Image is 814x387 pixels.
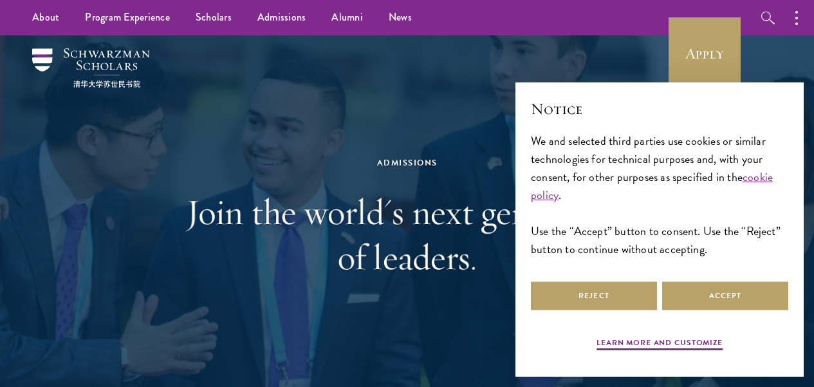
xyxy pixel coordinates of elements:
img: Schwarzman Scholars [32,48,150,88]
a: cookie policy [531,168,773,203]
button: Reject [531,281,657,310]
div: We and selected third parties use cookies or similar technologies for technical purposes and, wit... [531,132,788,259]
button: Accept [662,281,788,310]
button: Learn more and customize [597,337,723,352]
a: Apply [669,17,741,90]
h1: Join the world's next generation of leaders. [185,189,629,279]
div: Admissions [185,156,629,170]
h2: Notice [531,98,788,120]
